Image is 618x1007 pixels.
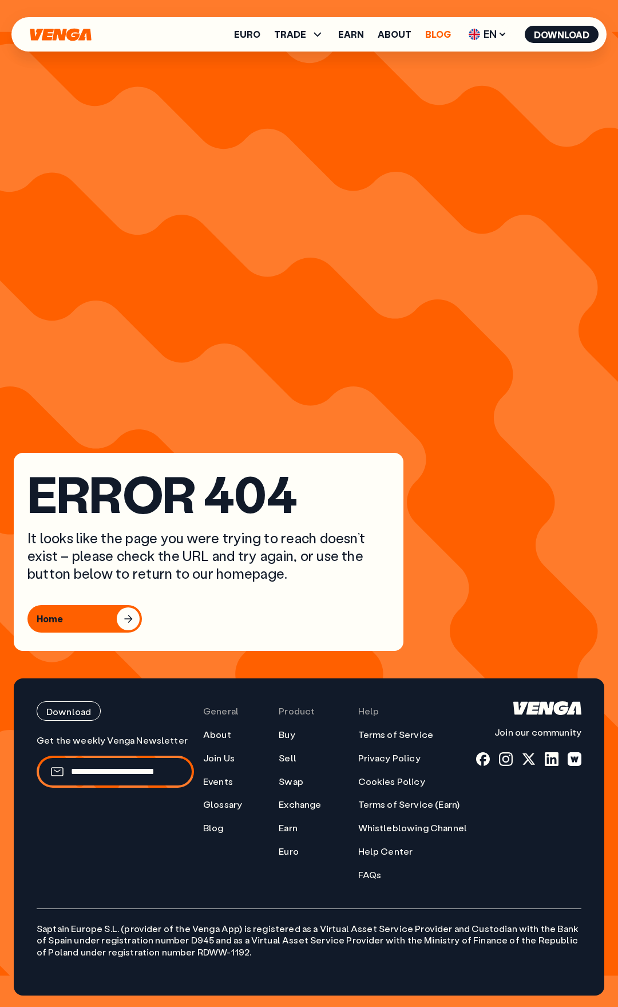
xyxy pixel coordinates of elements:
[358,799,460,811] a: Terms of Service (Earn)
[274,27,324,41] span: TRADE
[37,701,101,721] button: Download
[37,734,194,747] p: Get the weekly Venga Newsletter
[358,776,425,788] a: Cookies Policy
[378,30,411,39] a: About
[545,752,558,766] a: linkedin
[338,30,364,39] a: Earn
[476,752,490,766] a: fb
[279,776,303,788] a: Swap
[358,869,382,881] a: FAQs
[279,799,321,811] a: Exchange
[29,28,93,41] svg: Home
[279,846,299,858] a: Euro
[203,822,224,834] a: Blog
[203,729,231,741] a: About
[358,752,421,764] a: Privacy Policy
[234,30,260,39] a: Euro
[203,776,233,788] a: Events
[27,605,142,633] button: Home
[203,799,242,811] a: Glossary
[465,25,511,44] span: EN
[358,822,468,834] a: Whistleblowing Channel
[358,705,379,717] span: Help
[27,605,390,633] a: Home
[499,752,513,766] a: instagram
[358,729,434,741] a: Terms of Service
[425,30,451,39] a: Blog
[203,752,235,764] a: Join Us
[27,471,390,515] h1: Error 404
[525,26,599,43] button: Download
[274,30,306,39] span: TRADE
[203,705,239,717] span: General
[522,752,536,766] a: x
[279,752,296,764] a: Sell
[358,846,413,858] a: Help Center
[279,729,295,741] a: Buy
[27,529,390,583] p: It looks like the page you were trying to reach doesn’t exist – please check the URL and try agai...
[469,29,480,40] img: flag-uk
[476,726,581,739] p: Join our community
[279,822,298,834] a: Earn
[279,705,315,717] span: Product
[513,701,581,715] svg: Home
[37,701,194,721] a: Download
[37,613,63,625] div: Home
[568,752,581,766] a: warpcast
[37,909,581,958] p: Saptain Europe S.L. (provider of the Venga App) is registered as a Virtual Asset Service Provider...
